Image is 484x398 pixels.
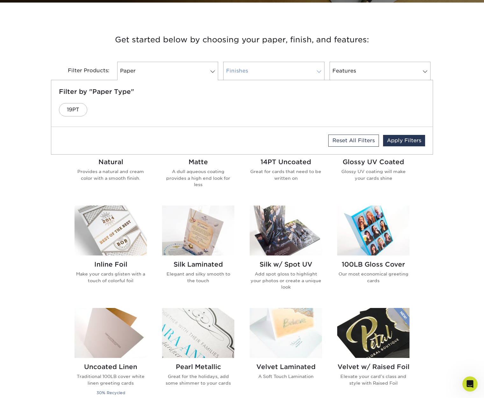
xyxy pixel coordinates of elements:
p: Great for cards that need to be written on [250,168,322,181]
img: Silk w/ Spot UV Greeting Cards [250,206,322,255]
p: Elevate your card’s class and style with Raised Foil [337,373,409,386]
img: Silk Laminated Greeting Cards [162,206,234,255]
p: Add spot gloss to highlight your photos or create a unique look [250,271,322,290]
img: 100LB Gloss Cover Greeting Cards [337,206,409,255]
a: Finishes [223,62,324,80]
h2: Velvet Laminated [250,363,322,371]
p: A dull aqueous coating provides a high end look for less [162,168,234,188]
h2: Uncoated Linen [75,363,147,371]
h2: Silk w/ Spot UV [250,261,322,268]
div: Filter Products: [51,62,115,80]
img: Velvet Laminated Greeting Cards [250,308,322,358]
p: Make your cards glisten with a touch of colorful foil [75,271,147,284]
h2: Natural [75,158,147,166]
a: Features [330,62,431,80]
h2: Inline Foil [75,261,147,268]
p: Glossy UV coating will make your cards shine [337,168,409,181]
h2: 14PT Uncoated [250,158,322,166]
a: Inline Foil Greeting Cards Inline Foil Make your cards glisten with a touch of colorful foil [75,206,147,300]
p: Great for the holidays, add some shimmer to your cards [162,373,234,386]
h2: Pearl Metallic [162,363,234,371]
a: 100LB Gloss Cover Greeting Cards 100LB Gloss Cover Our most economical greeting cards [337,206,409,300]
h2: 100LB Gloss Cover [337,261,409,268]
h2: Matte [162,158,234,166]
p: Our most economical greeting cards [337,271,409,284]
iframe: Intercom live chat [462,376,478,392]
a: 19PT [59,103,87,116]
p: Traditional 100LB cover white linen greeting cards [75,373,147,386]
a: Silk w/ Spot UV Greeting Cards Silk w/ Spot UV Add spot gloss to highlight your photos or create ... [250,206,322,300]
p: Provides a natural and cream color with a smooth finish. [75,168,147,181]
img: Inline Foil Greeting Cards [75,206,147,255]
img: Velvet w/ Raised Foil Greeting Cards [337,308,409,358]
a: Silk Laminated Greeting Cards Silk Laminated Elegant and silky smooth to the touch [162,206,234,300]
h2: Silk Laminated [162,261,234,268]
img: Uncoated Linen Greeting Cards [75,308,147,358]
h3: Get started below by choosing your paper, finish, and features: [56,25,428,54]
a: Reset All Filters [328,135,379,147]
p: A Soft Touch Lamination [250,373,322,380]
h2: Glossy UV Coated [337,158,409,166]
h2: Velvet w/ Raised Foil [337,363,409,371]
p: Elegant and silky smooth to the touch [162,271,234,284]
h5: Filter by "Paper Type" [59,88,425,95]
img: New Product [394,308,409,327]
a: Apply Filters [383,135,425,146]
a: Paper [117,62,218,80]
small: 30% Recycled [96,390,125,395]
img: Pearl Metallic Greeting Cards [162,308,234,358]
